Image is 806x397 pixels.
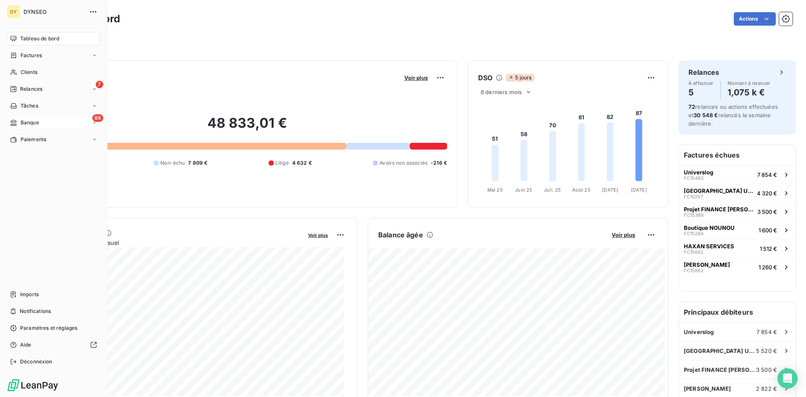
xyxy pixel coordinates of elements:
span: Paiements [21,136,46,143]
span: FC15662 [684,268,704,273]
span: FC15493 [684,176,704,181]
h6: Factures échues [679,145,796,165]
span: Universlog [684,329,714,335]
span: FC15682 [684,250,704,255]
span: Tâches [21,102,38,110]
span: À effectuer [688,81,714,86]
span: 30 548 € [693,112,718,118]
span: [PERSON_NAME] [684,385,731,392]
span: Voir plus [404,74,428,81]
tspan: Août 25 [572,187,591,193]
a: Aide [7,338,100,352]
button: [GEOGRAPHIC_DATA] UPECFC102674 320 € [679,184,796,202]
span: Non-échu [160,159,185,167]
span: Factures [21,52,42,59]
button: HAXAN SERVICESFC156821 512 € [679,239,796,258]
button: Voir plus [402,74,430,82]
span: relances ou actions effectuées et relancés la semaine dernière. [688,103,778,127]
span: 7 854 € [757,171,777,178]
span: Projet FINANCE [PERSON_NAME] [684,366,756,373]
h2: 48 833,01 € [47,115,447,140]
span: Avoirs non associés [379,159,427,167]
button: Boutique NOUNOUFC152841 600 € [679,221,796,239]
span: [GEOGRAPHIC_DATA] UPEC [684,347,756,354]
button: Projet FINANCE [PERSON_NAME]FC153893 500 € [679,202,796,221]
span: Voir plus [612,231,635,238]
span: Imports [20,291,39,298]
span: Universlog [684,169,713,176]
div: Open Intercom Messenger [777,368,798,389]
span: 7 809 € [188,159,207,167]
span: Relances [20,85,42,93]
span: 4 632 € [292,159,312,167]
tspan: [DATE] [631,187,647,193]
span: -216 € [431,159,447,167]
span: [GEOGRAPHIC_DATA] UPEC [684,187,754,194]
span: Litige [275,159,289,167]
button: Voir plus [306,231,330,239]
span: 1 260 € [759,264,777,271]
span: HAXAN SERVICES [684,243,734,250]
span: Notifications [20,308,51,315]
span: Chiffre d'affaires mensuel [47,238,302,247]
span: 2 822 € [756,385,777,392]
span: DYNSEO [24,8,84,15]
tspan: Juin 25 [515,187,532,193]
button: Voir plus [609,231,638,239]
span: 5 520 € [756,347,777,354]
span: Clients [21,68,37,76]
span: Tableau de bord [20,35,59,42]
span: Boutique NOUNOU [684,224,735,231]
span: 7 854 € [756,329,777,335]
h6: Relances [688,67,719,77]
span: 5 jours [506,74,534,82]
h6: Principaux débiteurs [679,302,796,322]
button: UniverslogFC154937 854 € [679,165,796,184]
div: DY [7,5,20,18]
h4: 5 [688,86,714,99]
span: Montant à relancer [727,81,770,86]
span: 3 500 € [757,208,777,215]
span: 3 500 € [756,366,777,373]
img: Logo LeanPay [7,379,59,392]
span: 1 600 € [759,227,777,234]
button: [PERSON_NAME]FC156621 260 € [679,258,796,276]
h6: Balance âgée [378,230,423,240]
h6: DSO [478,73,492,83]
span: FC15284 [684,231,704,236]
button: Actions [734,12,776,26]
span: Voir plus [308,232,328,238]
span: [PERSON_NAME] [684,261,730,268]
span: Déconnexion [20,358,52,365]
span: Paramètres et réglages [20,324,77,332]
tspan: Mai 25 [487,187,503,193]
span: 7 [96,81,103,88]
span: 1 512 € [760,245,777,252]
h4: 1,075 k € [727,86,770,99]
span: 72 [688,103,695,110]
tspan: [DATE] [602,187,618,193]
span: FC15389 [684,213,704,218]
span: 86 [92,114,103,122]
span: Projet FINANCE [PERSON_NAME] [684,206,754,213]
span: Banque [21,119,39,126]
span: FC10267 [684,194,703,199]
span: Aide [20,341,31,349]
tspan: Juil. 25 [544,187,561,193]
span: 4 320 € [757,190,777,197]
span: 6 derniers mois [481,89,522,95]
